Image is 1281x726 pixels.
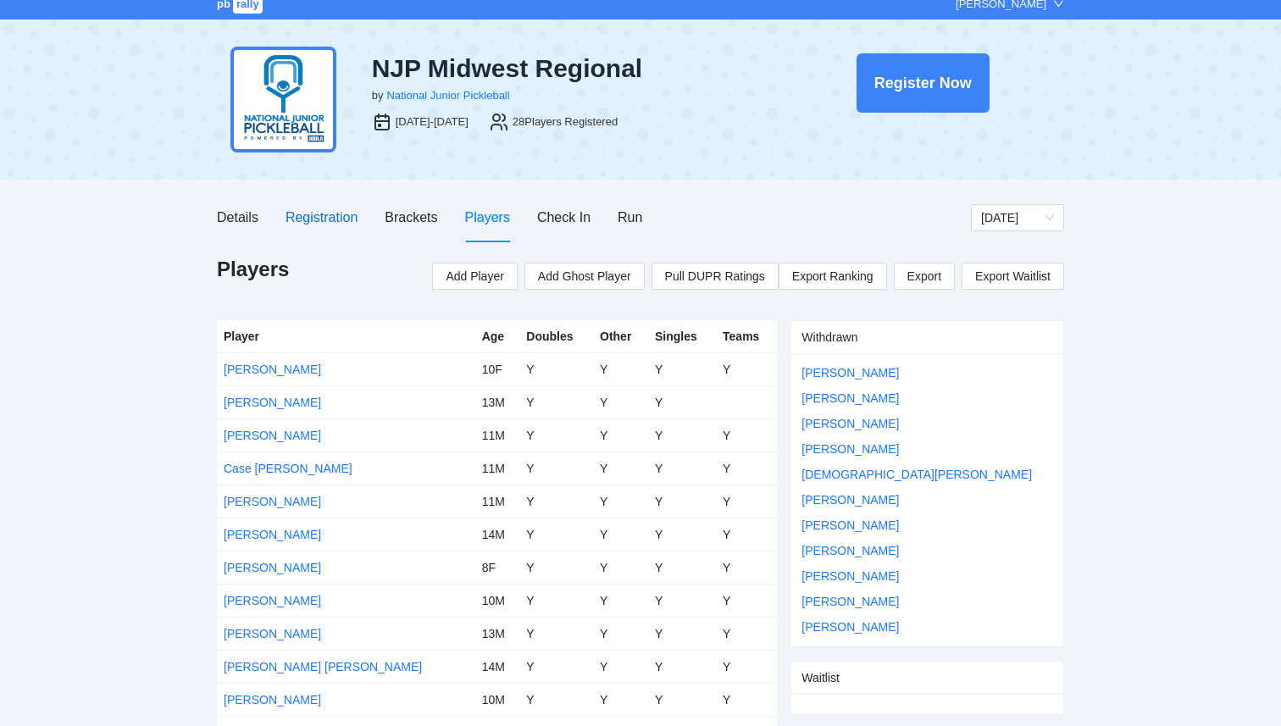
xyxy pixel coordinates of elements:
[648,683,716,716] td: Y
[801,493,899,507] a: [PERSON_NAME]
[801,518,899,532] a: [PERSON_NAME]
[801,391,899,405] a: [PERSON_NAME]
[801,544,899,557] a: [PERSON_NAME]
[519,452,593,485] td: Y
[801,321,1053,353] div: Withdrawn
[716,418,777,452] td: Y
[519,418,593,452] td: Y
[801,417,899,430] a: [PERSON_NAME]
[475,418,520,452] td: 11M
[475,683,520,716] td: 10M
[475,650,520,683] td: 14M
[716,617,777,650] td: Y
[519,385,593,418] td: Y
[538,267,631,285] span: Add Ghost Player
[716,452,777,485] td: Y
[665,267,765,285] span: Pull DUPR Ratings
[593,617,648,650] td: Y
[475,352,520,385] td: 10F
[224,561,321,574] a: [PERSON_NAME]
[716,352,777,385] td: Y
[648,617,716,650] td: Y
[801,442,899,456] a: [PERSON_NAME]
[593,584,648,617] td: Y
[648,385,716,418] td: Y
[224,660,422,673] a: [PERSON_NAME] [PERSON_NAME]
[385,207,437,228] div: Brackets
[801,662,1053,694] div: Waitlist
[779,263,887,290] a: Export Ranking
[716,485,777,518] td: Y
[857,53,990,113] button: Register Now
[981,205,1054,230] span: Thursday
[962,263,1064,290] a: Export Waitlist
[372,87,384,104] div: by
[519,485,593,518] td: Y
[224,495,321,508] a: [PERSON_NAME]
[975,263,1051,289] span: Export Waitlist
[652,263,779,290] button: Pull DUPR Ratings
[524,263,645,290] button: Add Ghost Player
[217,207,258,228] div: Details
[519,584,593,617] td: Y
[526,327,586,346] div: Doubles
[716,551,777,584] td: Y
[217,256,289,283] h1: Players
[600,327,641,346] div: Other
[593,683,648,716] td: Y
[716,683,777,716] td: Y
[801,620,899,634] a: [PERSON_NAME]
[648,352,716,385] td: Y
[475,485,520,518] td: 11M
[648,518,716,551] td: Y
[593,485,648,518] td: Y
[224,429,321,442] a: [PERSON_NAME]
[648,551,716,584] td: Y
[372,53,768,84] div: NJP Midwest Regional
[801,595,899,608] a: [PERSON_NAME]
[475,518,520,551] td: 14M
[537,207,591,228] div: Check In
[593,452,648,485] td: Y
[286,207,358,228] div: Registration
[618,207,642,228] div: Run
[593,518,648,551] td: Y
[230,47,336,152] img: njp-logo2.png
[475,584,520,617] td: 10M
[519,352,593,385] td: Y
[648,584,716,617] td: Y
[475,551,520,584] td: 8F
[432,263,517,290] button: Add Player
[386,89,509,102] a: National Junior Pickleball
[482,327,513,346] div: Age
[716,584,777,617] td: Y
[519,518,593,551] td: Y
[224,396,321,409] a: [PERSON_NAME]
[224,363,321,376] a: [PERSON_NAME]
[648,650,716,683] td: Y
[648,452,716,485] td: Y
[475,385,520,418] td: 13M
[593,650,648,683] td: Y
[716,650,777,683] td: Y
[519,551,593,584] td: Y
[801,366,899,380] a: [PERSON_NAME]
[224,528,321,541] a: [PERSON_NAME]
[907,263,941,289] span: Export
[723,327,770,346] div: Teams
[792,263,873,289] span: Export Ranking
[655,327,709,346] div: Singles
[801,468,1032,481] a: [DEMOGRAPHIC_DATA][PERSON_NAME]
[513,114,618,130] div: 28 Players Registered
[519,683,593,716] td: Y
[593,551,648,584] td: Y
[593,418,648,452] td: Y
[801,569,899,583] a: [PERSON_NAME]
[593,352,648,385] td: Y
[224,693,321,707] a: [PERSON_NAME]
[648,485,716,518] td: Y
[716,518,777,551] td: Y
[593,385,648,418] td: Y
[224,462,352,475] a: Case [PERSON_NAME]
[519,650,593,683] td: Y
